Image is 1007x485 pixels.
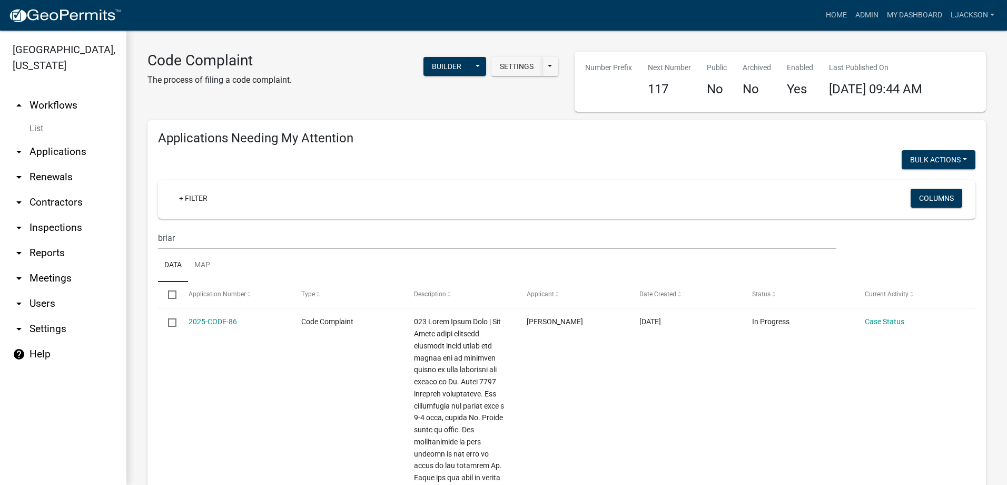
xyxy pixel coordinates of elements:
[946,5,999,25] a: ljackson
[13,247,25,259] i: arrow_drop_down
[13,145,25,158] i: arrow_drop_down
[639,290,676,298] span: Date Created
[13,221,25,234] i: arrow_drop_down
[414,290,446,298] span: Description
[527,317,583,326] span: Stephanie Morris
[13,323,25,335] i: arrow_drop_down
[855,282,967,307] datatable-header-cell: Current Activity
[829,82,922,96] span: [DATE] 09:44 AM
[301,317,353,326] span: Code Complaint
[851,5,883,25] a: Admin
[743,62,771,73] p: Archived
[491,57,542,76] button: Settings
[188,249,216,283] a: Map
[707,62,727,73] p: Public
[13,171,25,183] i: arrow_drop_down
[158,282,178,307] datatable-header-cell: Select
[158,249,188,283] a: Data
[189,290,246,298] span: Application Number
[13,99,25,112] i: arrow_drop_up
[147,52,292,70] h3: Code Complaint
[527,290,554,298] span: Applicant
[787,62,813,73] p: Enabled
[865,290,909,298] span: Current Activity
[423,57,470,76] button: Builder
[752,290,771,298] span: Status
[743,82,771,97] h4: No
[301,290,315,298] span: Type
[147,74,292,86] p: The process of filing a code complaint.
[404,282,517,307] datatable-header-cell: Description
[158,227,836,249] input: Search for applications
[707,82,727,97] h4: No
[171,189,216,208] a: + Filter
[517,282,629,307] datatable-header-cell: Applicant
[13,348,25,361] i: help
[822,5,851,25] a: Home
[902,150,975,169] button: Bulk Actions
[742,282,855,307] datatable-header-cell: Status
[829,62,922,73] p: Last Published On
[865,317,904,326] a: Case Status
[13,297,25,310] i: arrow_drop_down
[648,82,691,97] h4: 117
[585,62,632,73] p: Number Prefix
[189,317,237,326] a: 2025-CODE-86
[178,282,291,307] datatable-header-cell: Application Number
[13,196,25,209] i: arrow_drop_down
[787,82,813,97] h4: Yes
[639,317,661,326] span: 06/11/2025
[648,62,691,73] p: Next Number
[291,282,403,307] datatable-header-cell: Type
[629,282,742,307] datatable-header-cell: Date Created
[13,272,25,285] i: arrow_drop_down
[158,131,975,146] h4: Applications Needing My Attention
[883,5,946,25] a: My Dashboard
[752,317,789,326] span: In Progress
[911,189,962,208] button: Columns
